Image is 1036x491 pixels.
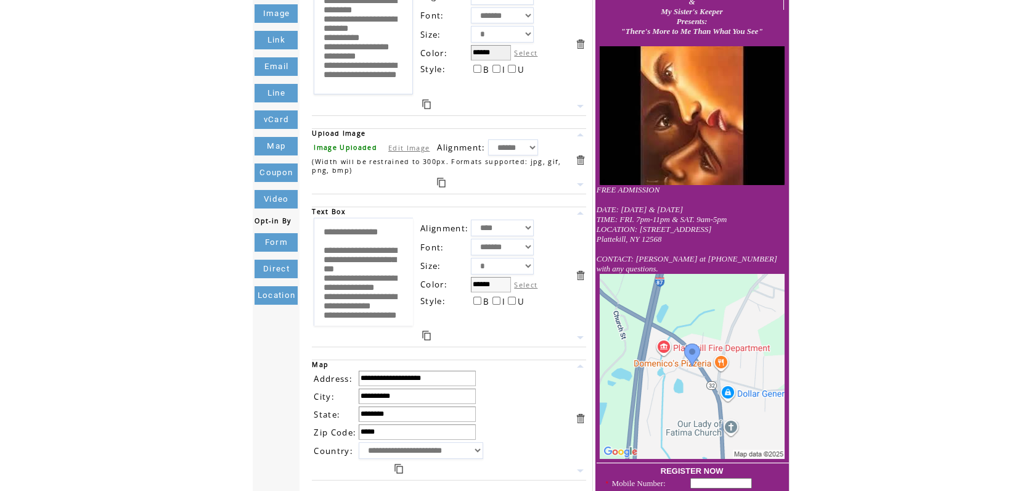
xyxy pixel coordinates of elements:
a: Edit Image [388,143,430,152]
a: vCard [255,110,298,129]
a: Duplicate this item [437,178,446,188]
span: Size: [420,29,441,40]
a: Form [255,233,298,252]
img: images [600,46,785,185]
a: Move this item down [574,465,586,477]
span: B [483,296,489,307]
span: City: [314,391,335,402]
span: Color: [420,279,447,290]
span: I [502,296,505,307]
a: Video [255,190,298,208]
span: Alignment: [437,142,485,153]
span: Color: [420,47,447,59]
span: Zip Code: [314,427,356,438]
span: B [483,64,489,75]
a: Delete this item [574,270,586,281]
a: Duplicate this item [394,464,403,474]
span: Opt-in By [255,217,291,225]
span: U [518,64,524,75]
a: Email [255,57,298,76]
a: Delete this item [574,154,586,166]
span: Text Box [312,207,346,216]
a: Duplicate this item [422,99,431,109]
a: Line [255,84,298,102]
a: Move this item down [574,332,586,344]
a: Move this item up [574,360,586,372]
a: Map [255,137,298,155]
a: Link [255,31,298,49]
a: Delete this item [574,38,586,50]
span: Address: [314,373,353,384]
span: Image Uploaded [314,143,377,152]
span: Style: [420,295,446,307]
a: Move this item up [574,129,586,141]
span: (Width will be restrained to 300px. Formats supported: jpg, gif, png, bmp) [312,157,561,175]
span: Font: [420,242,444,253]
span: U [518,296,524,307]
span: I [502,64,505,75]
a: Move this item down [574,101,586,112]
span: Size: [420,260,441,271]
a: Image [255,4,298,23]
a: Direct [255,260,298,278]
span: Style: [420,64,446,75]
span: Country: [314,445,353,456]
a: Move this item down [574,179,586,191]
span: Map [312,360,328,369]
span: Font: [420,10,444,21]
font: REGISTER NOW [661,466,724,476]
label: Select [514,48,537,57]
label: Select [514,280,537,289]
span: Alignment: [420,223,468,234]
span: State: [314,409,340,420]
font: FREE ADMISSION DATE: [DATE] & [DATE] TIME: FRI. 7pm-11pm & SAT. 9am-5pm LOCATION: [STREET_ADDRESS... [597,185,777,273]
a: Move this item up [574,207,586,219]
span: Upload Image [312,129,365,138]
a: Delete this item [574,413,586,424]
a: Location [255,286,298,305]
a: Duplicate this item [422,331,431,340]
a: Coupon [255,163,298,182]
font: Mobile Number: [612,479,666,488]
